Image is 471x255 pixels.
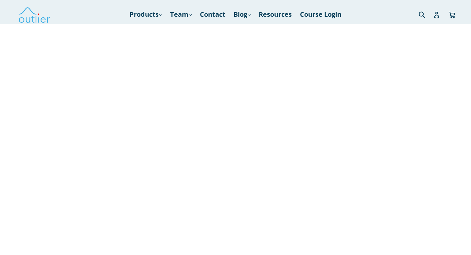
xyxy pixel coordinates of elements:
[197,9,229,20] a: Contact
[126,9,165,20] a: Products
[18,5,51,24] img: Outlier Linguistics
[230,9,254,20] a: Blog
[255,9,295,20] a: Resources
[417,8,435,21] input: Search
[297,9,345,20] a: Course Login
[167,9,195,20] a: Team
